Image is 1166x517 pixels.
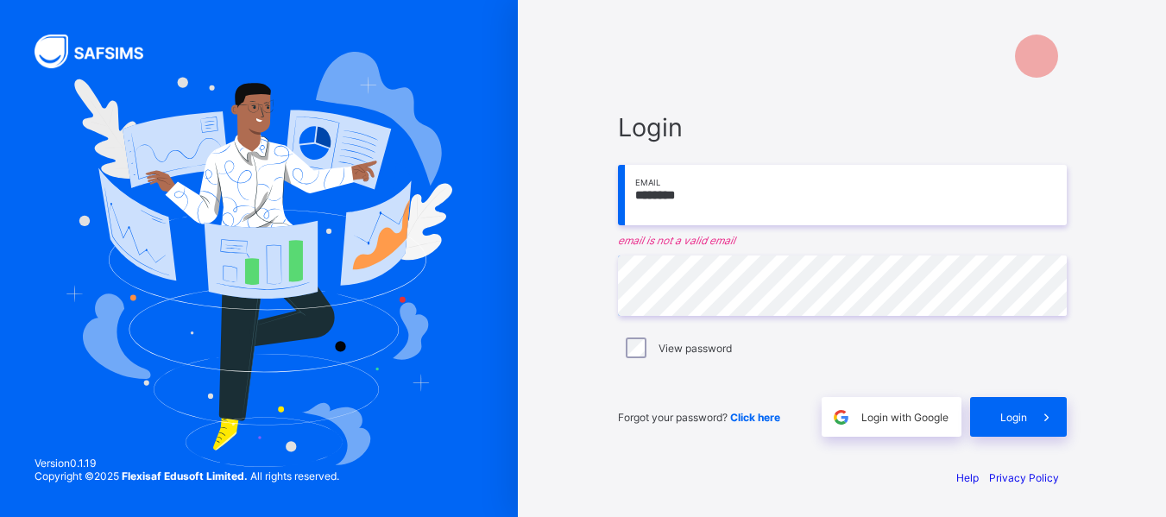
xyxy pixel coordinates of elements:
a: Help [956,471,979,484]
span: Forgot your password? [618,411,780,424]
label: View password [659,342,732,355]
span: Login [1000,411,1027,424]
span: Version 0.1.19 [35,457,339,470]
span: Login [618,112,1067,142]
img: SAFSIMS Logo [35,35,164,68]
em: email is not a valid email [618,234,1067,247]
span: Login with Google [861,411,949,424]
span: Copyright © 2025 All rights reserved. [35,470,339,482]
a: Privacy Policy [989,471,1059,484]
img: google.396cfc9801f0270233282035f929180a.svg [831,407,851,427]
a: Click here [730,411,780,424]
strong: Flexisaf Edusoft Limited. [122,470,248,482]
